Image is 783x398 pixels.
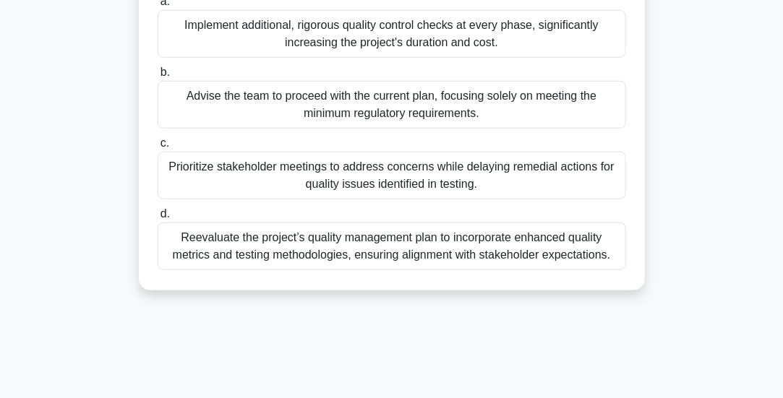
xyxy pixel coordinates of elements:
[158,10,626,58] div: Implement additional, rigorous quality control checks at every phase, significantly increasing th...
[158,152,626,199] div: Prioritize stakeholder meetings to address concerns while delaying remedial actions for quality i...
[161,137,169,149] span: c.
[161,66,170,78] span: b.
[161,207,170,220] span: d.
[158,222,626,270] div: Reevaluate the project’s quality management plan to incorporate enhanced quality metrics and test...
[158,81,626,129] div: Advise the team to proceed with the current plan, focusing solely on meeting the minimum regulato...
